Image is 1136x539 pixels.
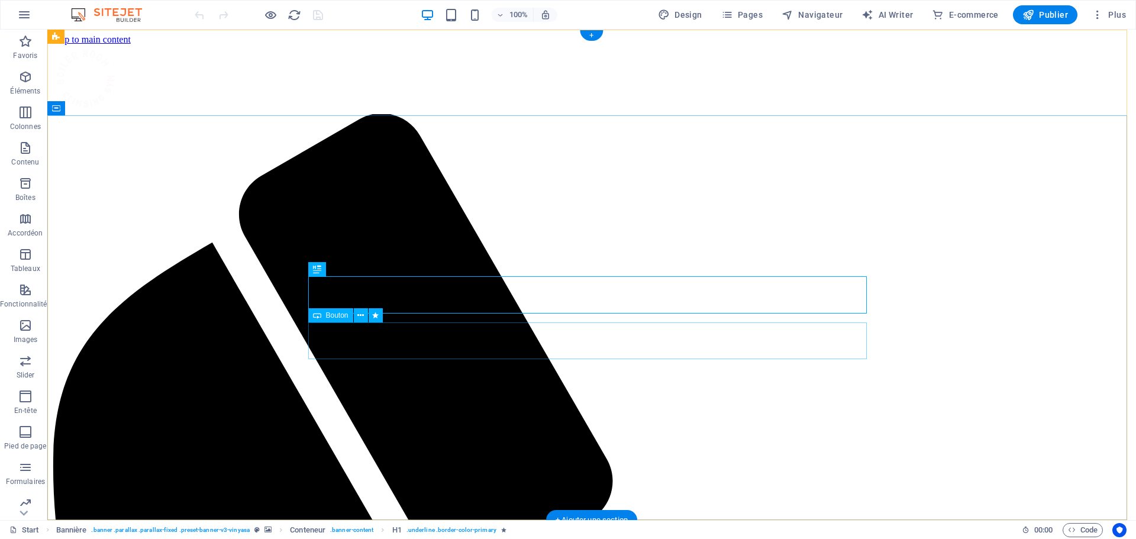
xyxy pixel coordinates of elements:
p: Colonnes [10,122,41,131]
span: . banner .parallax .parallax-fixed .preset-banner-v3-vinyasa [91,523,249,537]
p: Favoris [13,51,37,60]
span: 00 00 [1034,523,1053,537]
button: Code [1063,523,1103,537]
div: + [580,30,603,41]
a: Cliquez pour annuler la sélection. Double-cliquez pour ouvrir Pages. [9,523,39,537]
i: Actualiser la page [288,8,301,22]
p: Accordéon [8,228,43,238]
p: Éléments [10,86,40,96]
span: : [1043,525,1044,534]
p: En-tête [14,406,37,415]
div: + Ajouter une section [546,510,637,530]
span: Cliquez pour sélectionner. Double-cliquez pour modifier. [290,523,325,537]
button: 100% [492,8,534,22]
span: Design [658,9,702,21]
span: Pages [721,9,763,21]
span: Cliquez pour sélectionner. Double-cliquez pour modifier. [392,523,402,537]
button: Design [653,5,707,24]
p: Pied de page [4,441,46,451]
i: Cet élément contient une animation. [501,527,506,533]
span: . banner-content [330,523,373,537]
p: Tableaux [11,264,40,273]
button: Publier [1013,5,1077,24]
h6: Durée de la session [1022,523,1053,537]
span: Publier [1022,9,1068,21]
p: Contenu [11,157,39,167]
i: Lors du redimensionnement, ajuster automatiquement le niveau de zoom en fonction de l'appareil sé... [540,9,551,20]
a: Skip to main content [5,5,83,15]
button: Cliquez ici pour quitter le mode Aperçu et poursuivre l'édition. [263,8,277,22]
button: Plus [1087,5,1131,24]
p: Images [14,335,38,344]
span: AI Writer [861,9,913,21]
h6: 100% [509,8,528,22]
span: . underline .border-color-primary [406,523,496,537]
button: E-commerce [927,5,1003,24]
img: Editor Logo [68,8,157,22]
button: Usercentrics [1112,523,1127,537]
button: Pages [717,5,767,24]
span: Navigateur [782,9,843,21]
span: E-commerce [932,9,998,21]
span: Plus [1092,9,1126,21]
nav: breadcrumb [56,523,506,537]
p: Formulaires [6,477,45,486]
div: Design (Ctrl+Alt+Y) [653,5,707,24]
span: Bouton [326,312,348,319]
span: Cliquez pour sélectionner. Double-cliquez pour modifier. [56,523,87,537]
p: Slider [17,370,35,380]
button: AI Writer [857,5,918,24]
button: Navigateur [777,5,847,24]
button: reload [287,8,301,22]
i: Cet élément contient un arrière-plan. [264,527,272,533]
span: Code [1068,523,1098,537]
p: Boîtes [15,193,35,202]
i: Cet élément est une présélection personnalisable. [254,527,260,533]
